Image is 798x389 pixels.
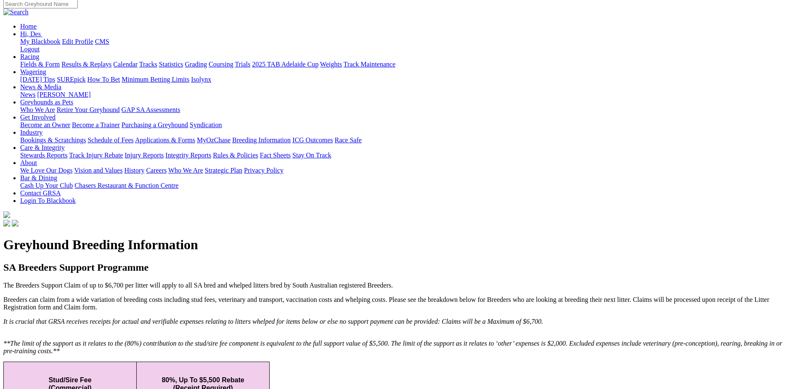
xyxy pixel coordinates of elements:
[320,61,342,68] a: Weights
[3,318,543,325] i: It is crucial that GRSA receives receipts for actual and verifiable expenses relating to litters ...
[122,106,180,113] a: GAP SA Assessments
[20,106,795,114] div: Greyhounds as Pets
[20,38,795,53] div: Hi, Des
[20,121,70,128] a: Become an Owner
[57,76,85,83] a: SUREpick
[244,167,284,174] a: Privacy Policy
[209,61,233,68] a: Coursing
[252,61,318,68] a: 2025 TAB Adelaide Cup
[20,159,37,166] a: About
[20,91,795,99] div: News & Media
[20,189,61,197] a: Contact GRSA
[205,167,242,174] a: Strategic Plan
[20,45,40,53] a: Logout
[125,152,164,159] a: Injury Reports
[12,220,19,226] img: twitter.svg
[20,61,795,68] div: Racing
[95,38,109,45] a: CMS
[3,237,795,253] h1: Greyhound Breeding Information
[20,182,73,189] a: Cash Up Your Club
[232,136,291,144] a: Breeding Information
[3,211,10,218] img: logo-grsa-white.png
[87,136,133,144] a: Schedule of Fees
[20,152,795,159] div: Care & Integrity
[185,61,207,68] a: Grading
[190,121,222,128] a: Syndication
[20,197,76,204] a: Login To Blackbook
[213,152,258,159] a: Rules & Policies
[235,61,250,68] a: Trials
[124,167,144,174] a: History
[20,167,72,174] a: We Love Our Dogs
[20,99,73,106] a: Greyhounds as Pets
[191,76,211,83] a: Isolynx
[20,152,67,159] a: Stewards Reports
[20,38,61,45] a: My Blackbook
[37,91,90,98] a: [PERSON_NAME]
[20,30,42,37] a: Hi, Des
[135,136,195,144] a: Applications & Forms
[20,76,795,83] div: Wagering
[3,282,795,289] p: The Breeders Support Claim of up to $6,700 per litter will apply to all SA bred and whelped litte...
[20,61,60,68] a: Fields & Form
[72,121,120,128] a: Become a Trainer
[20,144,65,151] a: Care & Integrity
[344,61,395,68] a: Track Maintenance
[197,136,231,144] a: MyOzChase
[20,30,41,37] span: Hi, Des
[20,136,795,144] div: Industry
[20,106,55,113] a: Who We Are
[3,8,29,16] img: Search
[139,61,157,68] a: Tracks
[20,129,42,136] a: Industry
[20,68,46,75] a: Wagering
[20,121,795,129] div: Get Involved
[20,53,39,60] a: Racing
[122,121,188,128] a: Purchasing a Greyhound
[122,76,189,83] a: Minimum Betting Limits
[168,167,203,174] a: Who We Are
[74,167,122,174] a: Vision and Values
[165,152,211,159] a: Integrity Reports
[334,136,361,144] a: Race Safe
[3,220,10,226] img: facebook.svg
[146,167,167,174] a: Careers
[20,136,86,144] a: Bookings & Scratchings
[20,182,795,189] div: Bar & Dining
[3,340,782,354] i: **The limit of the support as it relates to the (80%) contribution to the stud/sire fee component...
[20,167,795,174] div: About
[20,174,57,181] a: Bar & Dining
[57,106,120,113] a: Retire Your Greyhound
[113,61,138,68] a: Calendar
[3,296,795,311] p: Breeders can claim from a wide variation of breeding costs including stud fees, veterinary and tr...
[20,114,56,121] a: Get Involved
[87,76,120,83] a: How To Bet
[20,91,35,98] a: News
[62,38,93,45] a: Edit Profile
[20,83,61,91] a: News & Media
[292,152,331,159] a: Stay On Track
[69,152,123,159] a: Track Injury Rebate
[292,136,333,144] a: ICG Outcomes
[61,61,111,68] a: Results & Replays
[159,61,183,68] a: Statistics
[74,182,178,189] a: Chasers Restaurant & Function Centre
[20,76,55,83] a: [DATE] Tips
[260,152,291,159] a: Fact Sheets
[3,262,795,273] h2: SA Breeders Support Programme
[20,23,37,30] a: Home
